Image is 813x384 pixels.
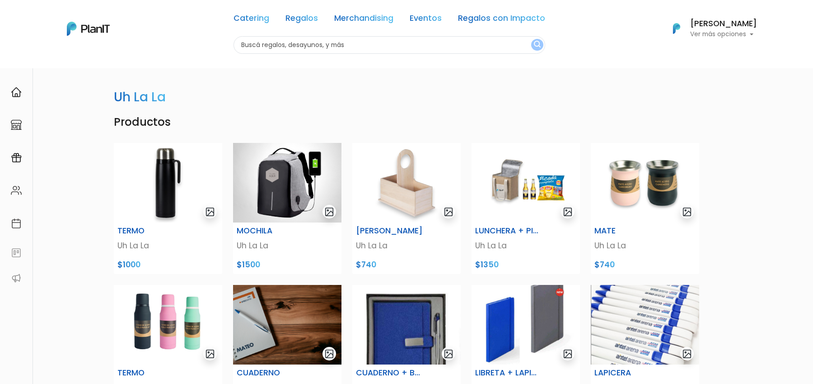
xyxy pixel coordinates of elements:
img: home-e721727adea9d79c4d83392d1f703f7f8bce08238fde08b1acbfd93340b81755.svg [11,87,22,98]
img: feedback-78b5a0c8f98aac82b08bfc38622c3050aee476f2c9584af64705fc4e61158814.svg [11,247,22,258]
img: gallery-light [444,349,454,359]
img: image00032__4_-PhotoRoom__1_.png [233,285,341,365]
img: Lunchera_1__1___copia_-Photoroom__95_.jpg [591,143,699,223]
img: partners-52edf745621dab592f3b2c58e3bca9d71375a7ef29c3b500c9f145b62cc070d4.svg [11,273,22,284]
h6: LUNCHERA + PICADA [475,226,542,236]
img: marketplace-4ceaa7011d94191e9ded77b95e3339b90024bf715f7c57f8cf31f2d8c509eaba.svg [11,119,22,130]
a: gallery-light MOCHILA Uh La La $1500 [228,143,347,274]
img: WhatsApp_Image_2024-06-13_at_10.28.14.jpg [472,285,580,365]
img: gallery-light [682,207,692,217]
img: Captura_de_pantalla_2024-02-02_174420.jpg [352,285,461,365]
img: BASF.jpg [472,143,580,223]
a: Merchandising [334,14,393,25]
h6: [PERSON_NAME] [690,20,757,28]
img: PlanIt Logo [667,19,687,38]
h6: MATE [594,226,662,236]
p: Uh La La [356,240,457,251]
p: Uh La La [237,240,338,251]
a: gallery-light MATE Uh La La $740 [585,143,705,274]
img: search_button-432b6d5273f82d61273b3651a40e1bd1b912527efae98b1b7a1b2c0702e16a8d.svg [534,41,541,49]
input: Buscá regalos, desayunos, y más [234,36,545,54]
img: people-662611757002400ad9ed0e3c099ab2801c6687ba6c219adb57efc949bc21e19d.svg [11,185,22,196]
span: $1500 [237,259,260,270]
a: Eventos [410,14,442,25]
p: Uh La La [475,240,576,251]
a: gallery-light [PERSON_NAME] Uh La La $740 [347,143,466,274]
img: campaigns-02234683943229c281be62815700db0a1741e53638e28bf9629b52c665b00959.svg [11,152,22,163]
img: 6C5B1A3A-9D11-418A-A57B-6FE436E2BFA2.jpeg [591,285,699,365]
p: Ver más opciones [690,31,757,38]
a: Regalos [285,14,318,25]
img: PlanIt Logo [67,22,110,36]
button: PlanIt Logo [PERSON_NAME] Ver más opciones [661,17,757,40]
img: gallery-light [205,207,215,217]
h6: MOCHILA [237,226,304,236]
img: gallery-light [205,349,215,359]
img: Lunchera_1__1___copia_-Photoroom__92_.jpg [114,143,222,223]
h6: CUADERNO + BOLIGRAFO [356,368,423,378]
span: $740 [356,259,376,270]
h6: LAPICERA [594,368,662,378]
h6: TERMO [117,226,185,236]
h6: LIBRETA + LAPICERA [475,368,542,378]
img: gallery-light [682,349,692,359]
img: gallery-light [563,349,573,359]
a: Regalos con Impacto [458,14,545,25]
p: Uh La La [117,240,219,251]
h4: Productos [108,116,705,129]
img: calendar-87d922413cdce8b2cf7b7f5f62616a5cf9e4887200fb71536465627b3292af00.svg [11,218,22,229]
img: Lunchera_1__1___copia_-Photoroom__98_.jpg [352,143,461,223]
p: Uh La La [594,240,696,251]
a: gallery-light LUNCHERA + PICADA Uh La La $1350 [466,143,585,274]
span: $1350 [475,259,499,270]
a: Catering [234,14,269,25]
img: gallery-light [563,207,573,217]
img: gallery-light [324,207,335,217]
img: Lunchera_1__1___copia_-Photoroom__89_.jpg [114,285,222,365]
h3: Uh La La [114,90,166,105]
span: $1000 [117,259,140,270]
h6: CUADERNO [237,368,304,378]
h6: TERMO [117,368,185,378]
img: gallery-light [444,207,454,217]
img: WhatsApp_Image_2023-07-11_at_15.21-PhotoRoom.png [233,143,341,223]
h6: [PERSON_NAME] [356,226,423,236]
a: gallery-light TERMO Uh La La $1000 [108,143,228,274]
img: gallery-light [324,349,335,359]
span: $740 [594,259,615,270]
